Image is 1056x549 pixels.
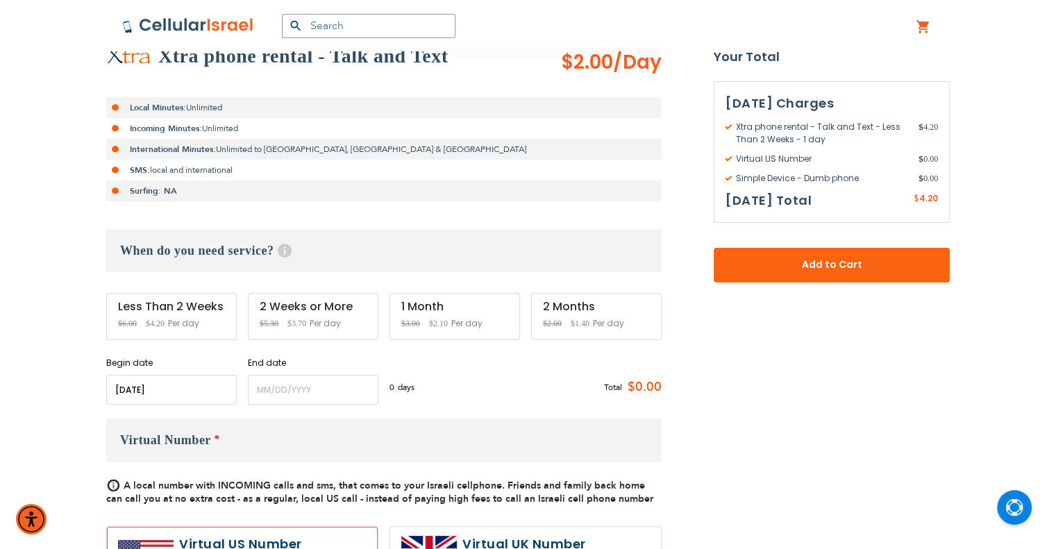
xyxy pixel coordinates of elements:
div: 2 Months [543,301,650,313]
span: 0.00 [919,172,938,185]
strong: Incoming Minutes: [130,123,202,134]
input: MM/DD/YYYY [106,375,237,405]
span: Virtual US Number [726,153,919,165]
span: Virtual Number [120,433,211,447]
img: Xtra phone rental - Talk and Text [106,47,151,65]
li: Unlimited [106,97,662,118]
li: Unlimited to [GEOGRAPHIC_DATA], [GEOGRAPHIC_DATA] & [GEOGRAPHIC_DATA] [106,139,662,160]
div: Less Than 2 Weeks [118,301,225,313]
span: Per day [310,317,341,330]
span: A local number with INCOMING calls and sms, that comes to your Israeli cellphone. Friends and fam... [106,479,653,505]
h2: Xtra phone rental - Talk and Text [158,42,448,70]
span: days [398,381,414,394]
div: Accessibility Menu [16,504,47,534]
strong: Surfing: NA [130,185,177,196]
li: Unlimited [106,118,662,139]
span: $ [919,153,923,165]
div: 2 Weeks or More [260,301,367,313]
span: $3.70 [287,319,306,328]
span: 0.00 [919,153,938,165]
button: Add to Cart [714,248,950,282]
label: End date [248,357,378,369]
span: $2.10 [429,319,448,328]
span: Per day [593,317,624,330]
strong: Your Total [714,47,950,67]
span: Per day [451,317,483,330]
span: /Day [613,49,662,76]
span: $2.00 [561,49,662,76]
span: $ [919,121,923,133]
span: Total [604,381,622,394]
h3: When do you need service? [106,229,662,272]
span: Add to Cart [760,257,904,272]
span: $1.40 [571,319,589,328]
span: $3.00 [401,319,420,328]
span: $4.20 [146,319,165,328]
strong: SMS: [130,164,150,176]
span: $5.30 [260,319,278,328]
span: $ [914,193,919,205]
span: Xtra phone rental - Talk and Text - Less Than 2 Weeks - 1 day [726,121,919,146]
img: Cellular Israel Logo [122,17,254,34]
span: 4.20 [919,192,938,204]
span: 0 [389,381,398,394]
strong: International Minutes: [130,144,216,155]
span: Help [278,244,292,257]
li: local and international [106,160,662,180]
label: Begin date [106,357,237,369]
h3: [DATE] Charges [726,93,938,114]
span: $ [919,172,923,185]
span: Per day [168,317,199,330]
span: 4.20 [919,121,938,146]
span: $2.00 [543,319,562,328]
span: $6.00 [118,319,137,328]
input: MM/DD/YYYY [248,375,378,405]
span: Simple Device - Dumb phone [726,172,919,185]
div: 1 Month [401,301,508,313]
input: Search [282,14,455,38]
h3: [DATE] Total [726,190,812,211]
strong: Local Minutes: [130,102,186,113]
span: $0.00 [622,377,662,398]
